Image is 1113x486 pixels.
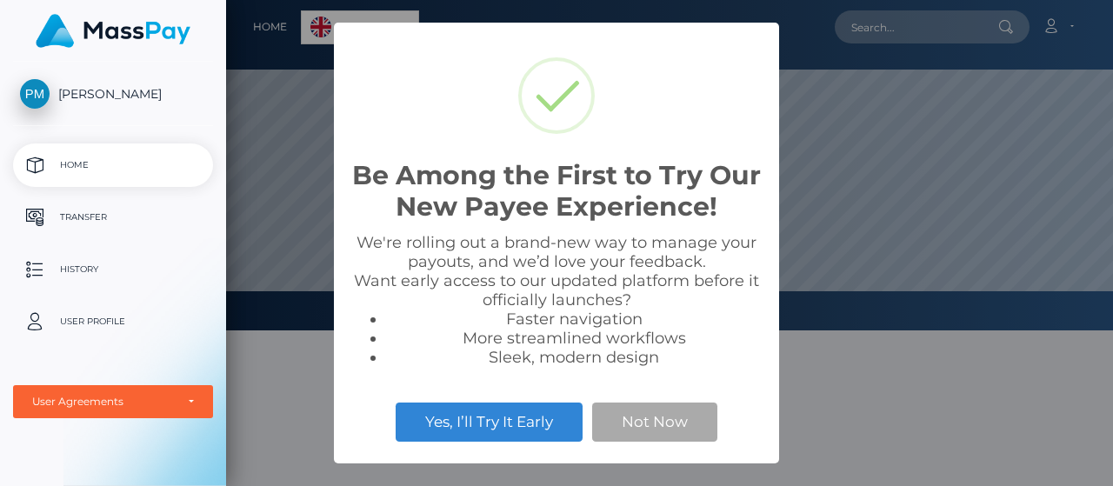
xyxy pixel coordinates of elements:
[386,329,762,348] li: More streamlined workflows
[592,403,717,441] button: Not Now
[351,160,762,223] h2: Be Among the First to Try Our New Payee Experience!
[13,86,213,102] span: [PERSON_NAME]
[351,233,762,367] div: We're rolling out a brand-new way to manage your payouts, and we’d love your feedback. Want early...
[396,403,583,441] button: Yes, I’ll Try It Early
[386,310,762,329] li: Faster navigation
[386,348,762,367] li: Sleek, modern design
[20,309,206,335] p: User Profile
[36,14,190,48] img: MassPay
[13,385,213,418] button: User Agreements
[20,152,206,178] p: Home
[32,395,175,409] div: User Agreements
[20,256,206,283] p: History
[20,204,206,230] p: Transfer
